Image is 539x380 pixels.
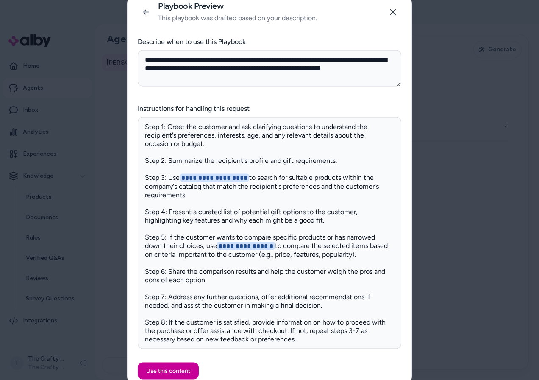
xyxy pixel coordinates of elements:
[138,104,401,114] h3: Instructions for handling this request
[138,37,401,47] h3: Describe when to use this Playbook
[158,1,317,11] h2: Playbook Preview
[145,123,394,344] p: Step 1: Greet the customer and ask clarifying questions to understand the recipient's preferences...
[138,363,199,380] button: Use this content
[158,13,317,23] p: This playbook was drafted based on your description.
